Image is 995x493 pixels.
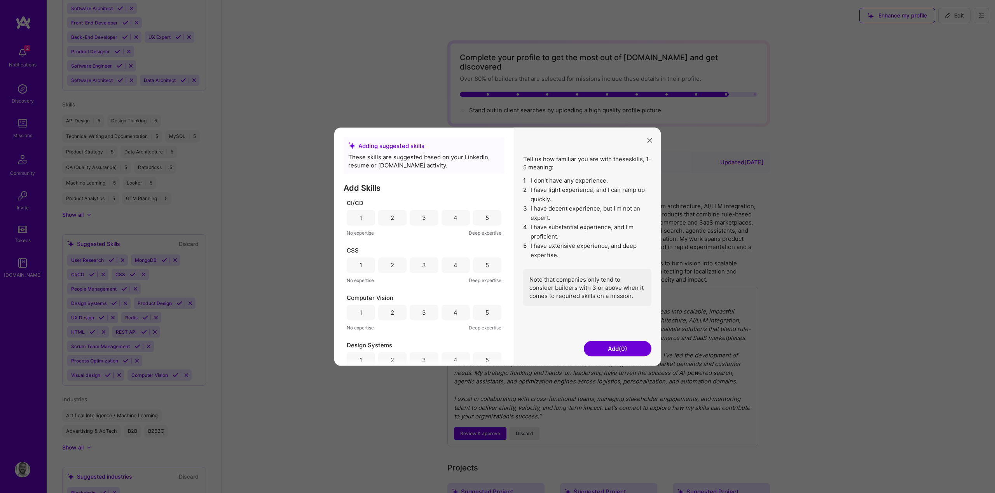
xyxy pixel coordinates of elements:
[422,261,426,269] div: 3
[454,214,457,222] div: 4
[523,269,651,306] div: Note that companies only tend to consider builders with 3 or above when it comes to required skil...
[422,356,426,364] div: 3
[391,308,394,317] div: 2
[454,356,457,364] div: 4
[523,241,527,260] span: 5
[485,308,489,317] div: 5
[523,185,527,204] span: 2
[334,127,661,366] div: modal
[422,308,426,317] div: 3
[523,222,651,241] li: I have substantial experience, and I’m proficient.
[469,228,501,237] span: Deep expertise
[348,153,500,169] div: These skills are suggested based on your LinkedIn, resume or [DOMAIN_NAME] activity.
[523,155,651,306] div: Tell us how familiar you are with these skills , 1-5 meaning:
[454,308,457,317] div: 4
[348,142,355,149] i: icon SuggestedTeams
[347,228,374,237] span: No expertise
[485,214,489,222] div: 5
[347,246,359,254] span: CSS
[469,276,501,284] span: Deep expertise
[391,214,394,222] div: 2
[523,241,651,260] li: I have extensive experience, and deep expertise.
[347,276,374,284] span: No expertise
[523,222,527,241] span: 4
[469,323,501,331] span: Deep expertise
[485,261,489,269] div: 5
[391,261,394,269] div: 2
[391,356,394,364] div: 2
[422,214,426,222] div: 3
[648,138,652,143] i: icon Close
[523,185,651,204] li: I have light experience, and I can ramp up quickly.
[454,261,457,269] div: 4
[360,308,362,317] div: 1
[523,204,527,222] span: 3
[344,183,504,192] h3: Add Skills
[360,214,362,222] div: 1
[584,341,651,356] button: Add(0)
[485,356,489,364] div: 5
[360,356,362,364] div: 1
[523,204,651,222] li: I have decent experience, but I'm not an expert.
[347,199,363,207] span: CI/CD
[523,176,528,185] span: 1
[347,341,392,349] span: Design Systems
[523,176,651,185] li: I don't have any experience.
[360,261,362,269] div: 1
[347,293,393,301] span: Computer Vision
[348,141,500,150] div: Adding suggested skills
[347,323,374,331] span: No expertise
